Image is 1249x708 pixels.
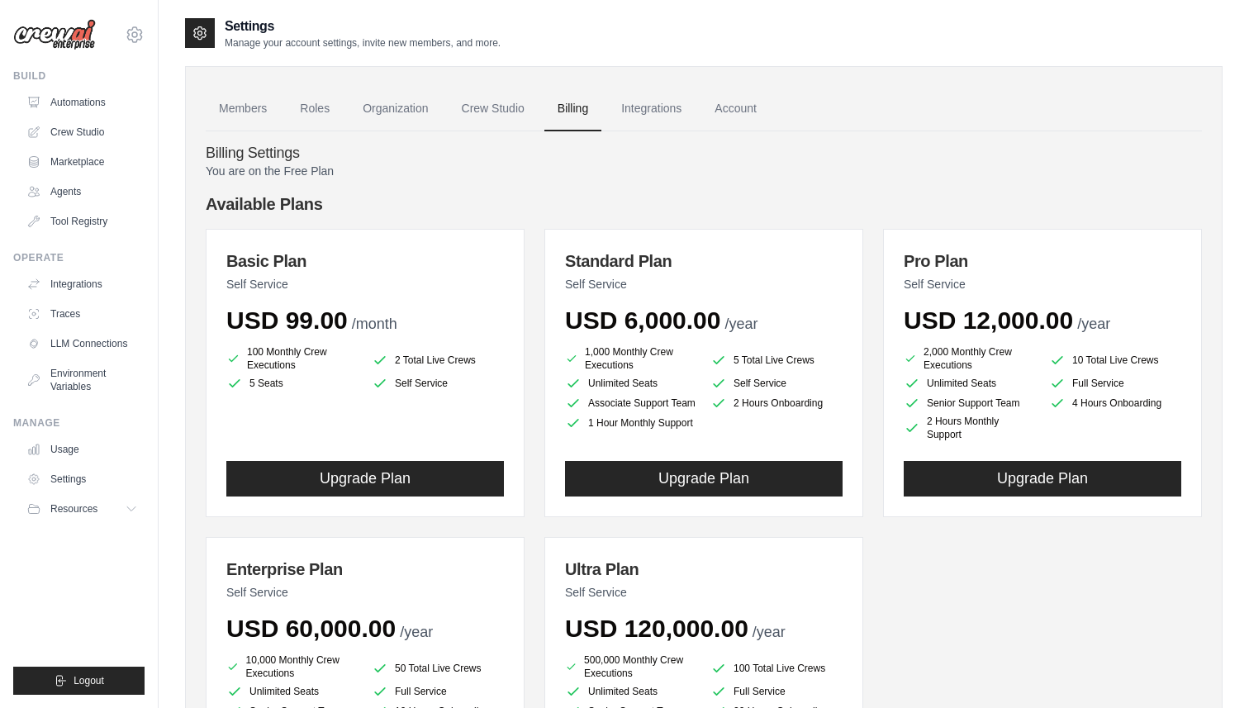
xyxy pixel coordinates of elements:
[710,375,843,392] li: Self Service
[20,178,145,205] a: Agents
[565,653,697,680] li: 500,000 Monthly Crew Executions
[20,89,145,116] a: Automations
[753,624,786,640] span: /year
[226,345,359,372] li: 100 Monthly Crew Executions
[904,249,1181,273] h3: Pro Plan
[50,502,97,516] span: Resources
[565,415,697,431] li: 1 Hour Monthly Support
[710,683,843,700] li: Full Service
[372,657,504,680] li: 50 Total Live Crews
[226,683,359,700] li: Unlimited Seats
[206,145,1202,163] h4: Billing Settings
[565,306,720,334] span: USD 6,000.00
[544,87,601,131] a: Billing
[20,496,145,522] button: Resources
[372,683,504,700] li: Full Service
[565,276,843,292] p: Self Service
[13,667,145,695] button: Logout
[904,306,1073,334] span: USD 12,000.00
[1049,349,1181,372] li: 10 Total Live Crews
[225,17,501,36] h2: Settings
[20,301,145,327] a: Traces
[565,395,697,411] li: Associate Support Team
[226,584,504,601] p: Self Service
[904,345,1036,372] li: 2,000 Monthly Crew Executions
[226,276,504,292] p: Self Service
[13,416,145,430] div: Manage
[226,461,504,497] button: Upgrade Plan
[225,36,501,50] p: Manage your account settings, invite new members, and more.
[565,375,697,392] li: Unlimited Seats
[226,653,359,680] li: 10,000 Monthly Crew Executions
[20,466,145,492] a: Settings
[710,657,843,680] li: 100 Total Live Crews
[400,624,433,640] span: /year
[565,615,748,642] span: USD 120,000.00
[74,674,104,687] span: Logout
[13,19,96,50] img: Logo
[904,461,1181,497] button: Upgrade Plan
[710,395,843,411] li: 2 Hours Onboarding
[20,436,145,463] a: Usage
[13,69,145,83] div: Build
[372,349,504,372] li: 2 Total Live Crews
[565,683,697,700] li: Unlimited Seats
[20,149,145,175] a: Marketplace
[565,461,843,497] button: Upgrade Plan
[1077,316,1110,332] span: /year
[206,87,280,131] a: Members
[904,395,1036,411] li: Senior Support Team
[352,316,397,332] span: /month
[20,119,145,145] a: Crew Studio
[287,87,343,131] a: Roles
[904,415,1036,441] li: 2 Hours Monthly Support
[226,558,504,581] h3: Enterprise Plan
[13,251,145,264] div: Operate
[20,208,145,235] a: Tool Registry
[710,349,843,372] li: 5 Total Live Crews
[701,87,770,131] a: Account
[449,87,538,131] a: Crew Studio
[206,192,1202,216] h4: Available Plans
[565,249,843,273] h3: Standard Plan
[226,249,504,273] h3: Basic Plan
[226,615,396,642] span: USD 60,000.00
[608,87,695,131] a: Integrations
[565,584,843,601] p: Self Service
[724,316,757,332] span: /year
[1049,395,1181,411] li: 4 Hours Onboarding
[20,330,145,357] a: LLM Connections
[904,375,1036,392] li: Unlimited Seats
[372,375,504,392] li: Self Service
[20,360,145,400] a: Environment Variables
[565,558,843,581] h3: Ultra Plan
[206,163,1202,179] p: You are on the Free Plan
[349,87,441,131] a: Organization
[226,375,359,392] li: 5 Seats
[226,306,348,334] span: USD 99.00
[565,345,697,372] li: 1,000 Monthly Crew Executions
[904,276,1181,292] p: Self Service
[20,271,145,297] a: Integrations
[1049,375,1181,392] li: Full Service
